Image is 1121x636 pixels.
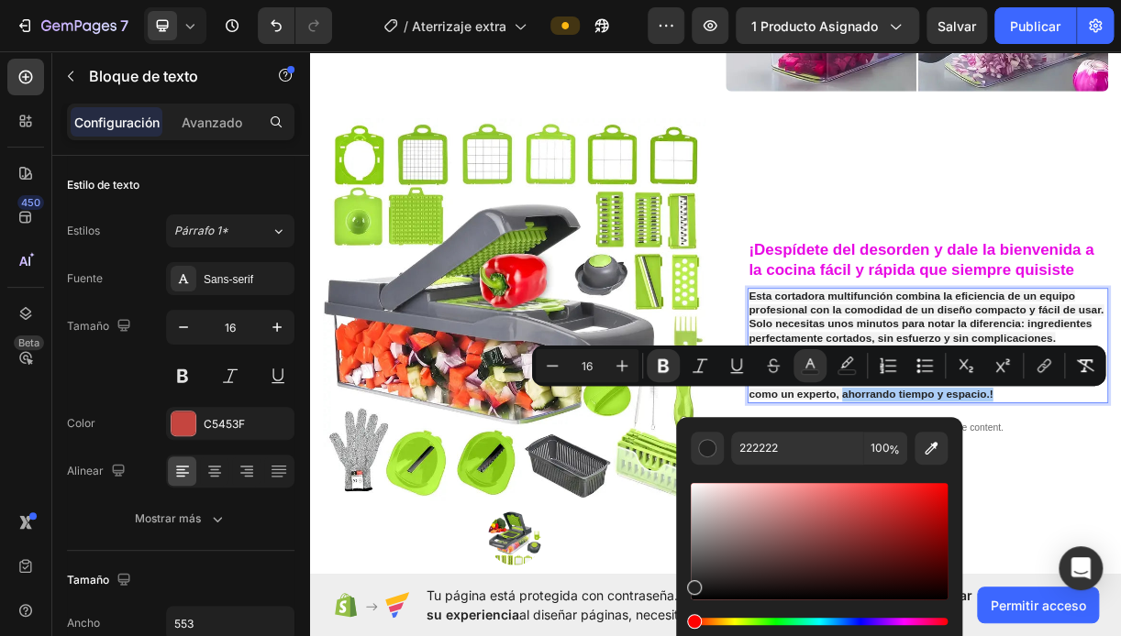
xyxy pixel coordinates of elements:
[67,223,100,239] font: Estilos
[174,223,228,239] span: Párrafo 1*
[731,432,863,465] input: Por ejemplo, FFFFFF
[67,415,95,432] font: Color
[204,271,290,288] div: Sans-serif
[595,335,1077,408] strong: Esta cortadora multifunción combina la eficiencia de un equipo profesional con la comodidad de un...
[595,267,1081,322] p: ⁠⁠⁠⁠⁠⁠⁠
[595,268,1063,319] strong: ¡Despídete del desorden y dale la bienvenida a la cocina fácil y rápida que siempre quisiste
[67,615,100,631] font: Ancho
[977,587,1099,623] button: Permitir acceso
[994,7,1076,44] button: Publicar
[751,16,878,36] span: 1 producto asignado
[427,586,977,624] span: Tu página está protegida con contraseña. Para al diseñar páginas, necesitamos acceso a la contras...
[67,270,103,287] font: Fuente
[922,468,927,484] strong: !
[120,15,128,37] p: 7
[166,214,294,247] button: Párrafo 1*
[89,65,245,87] p: Text Block
[991,596,1086,615] span: Permitir acceso
[14,335,44,350] div: Beta
[67,177,139,193] font: Estilo de texto
[532,345,1105,386] div: Barra de herramientas contextual del editor
[736,7,919,44] button: 1 producto asignado
[594,333,1082,488] div: Rich Text Editor. Editing area: main
[1010,16,1060,36] font: Publicar
[927,7,987,44] button: Salvar
[412,16,506,36] span: Aterrizaje extra
[309,43,1121,582] iframe: Design area
[67,572,109,588] font: Tamaño
[67,318,109,334] font: Tamaño
[7,7,137,44] button: 7
[691,618,948,625] div: Tinte
[889,440,900,460] span: %
[595,411,1071,484] strong: Es portátil, segura y diseñada para simplificar tu rutina en la cocina. Ideal para todo tipo de a...
[404,16,408,36] span: /
[182,113,242,132] p: Avanzado
[67,502,294,535] button: Mostrar más
[1059,546,1103,590] div: Abra Intercom Messenger
[17,195,44,210] div: 450
[18,103,537,620] img: gempages_581625269534589708-ce34deee-e43c-4dcb-90d2-deeeb94c1b29.webp
[938,18,976,34] span: Salvar
[258,7,332,44] div: Deshacer/Rehacer
[135,510,201,527] font: Mostrar más
[204,416,290,433] div: C5453F
[74,113,160,132] p: Configuración
[594,265,1082,323] h2: Rich Text Editor. Editing area: main
[594,512,1082,532] p: Publish the page to see the content.
[67,463,104,479] font: Alinear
